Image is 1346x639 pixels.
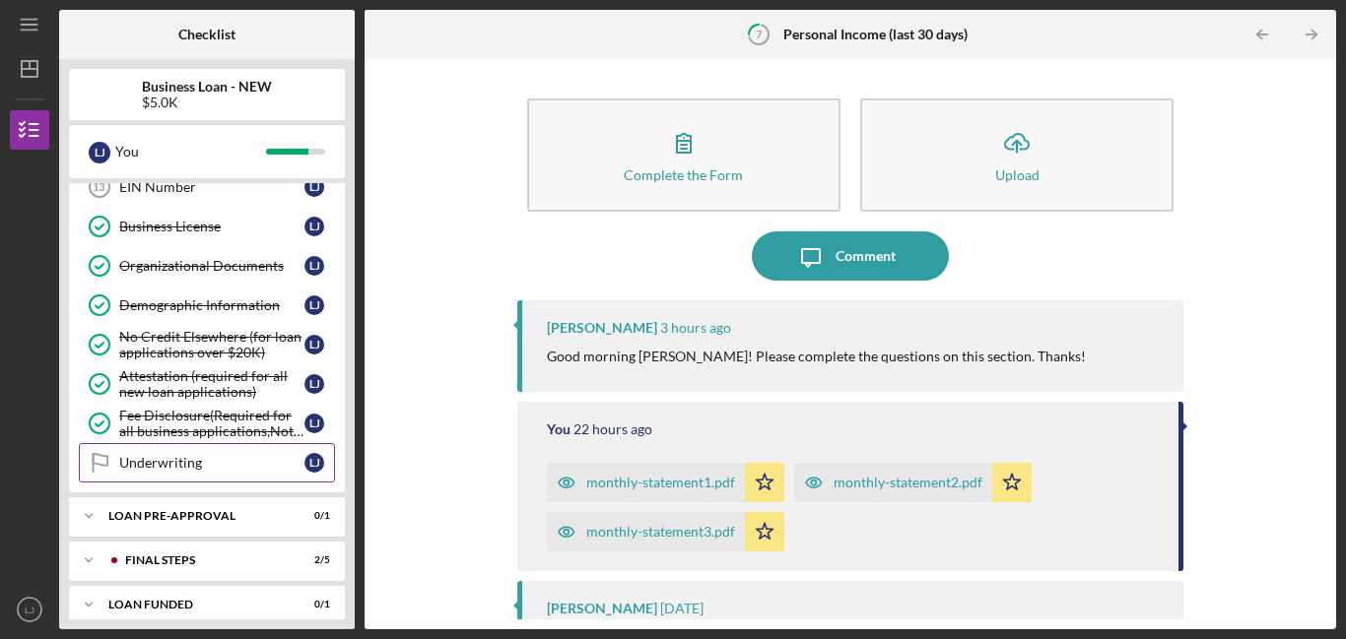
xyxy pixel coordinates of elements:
[108,510,281,522] div: LOAN PRE-APPROVAL
[79,443,335,482] a: UnderwritingLJ
[295,599,330,610] div: 0 / 1
[89,142,110,163] div: L J
[142,95,272,110] div: $5.0K
[624,167,743,182] div: Complete the Form
[783,27,968,42] b: Personal Income (last 30 days)
[125,554,281,566] div: FINAL STEPS
[304,256,324,276] div: L J
[304,295,324,315] div: L J
[304,374,324,394] div: L J
[660,320,731,336] time: 2025-09-16 14:40
[573,421,652,437] time: 2025-09-15 18:44
[660,601,704,616] time: 2025-09-15 15:17
[142,79,272,95] b: Business Loan - NEW
[586,524,735,540] div: monthly-statement3.pdf
[119,297,304,313] div: Demographic Information
[860,98,1174,212] button: Upload
[119,219,304,234] div: Business License
[25,605,34,615] text: LJ
[304,177,324,197] div: L J
[752,231,949,281] button: Comment
[119,258,304,274] div: Organizational Documents
[304,217,324,236] div: L J
[304,453,324,473] div: L J
[295,554,330,566] div: 2 / 5
[547,320,657,336] div: [PERSON_NAME]
[547,463,784,502] button: monthly-statement1.pdf
[295,510,330,522] div: 0 / 1
[547,421,571,437] div: You
[79,246,335,286] a: Organizational DocumentsLJ
[547,346,1086,367] p: Good morning [PERSON_NAME]! Please complete the questions on this section. Thanks!
[178,27,236,42] b: Checklist
[115,135,266,168] div: You
[79,325,335,364] a: No Credit Elsewhere (for loan applications over $20K)LJ
[119,368,304,400] div: Attestation (required for all new loan applications)
[79,167,335,207] a: 13EIN NumberLJ
[119,329,304,360] div: No Credit Elsewhere (for loan applications over $20K)
[108,599,281,610] div: LOAN FUNDED
[79,286,335,325] a: Demographic InformationLJ
[93,181,104,193] tspan: 13
[794,463,1032,502] button: monthly-statement2.pdf
[119,179,304,195] div: EIN Number
[836,231,896,281] div: Comment
[527,98,841,212] button: Complete the Form
[547,512,784,551] button: monthly-statement3.pdf
[547,601,657,616] div: [PERSON_NAME]
[834,475,982,490] div: monthly-statement2.pdf
[79,207,335,246] a: Business LicenseLJ
[586,475,735,490] div: monthly-statement1.pdf
[304,414,324,433] div: L J
[10,590,49,629] button: LJ
[79,404,335,443] a: Fee Disclosure(Required for all business applications,Not needed for Contractor loans)LJ
[304,335,324,354] div: L J
[995,167,1040,182] div: Upload
[119,408,304,439] div: Fee Disclosure(Required for all business applications,Not needed for Contractor loans)
[119,455,304,471] div: Underwriting
[79,364,335,404] a: Attestation (required for all new loan applications)LJ
[756,28,763,40] tspan: 7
